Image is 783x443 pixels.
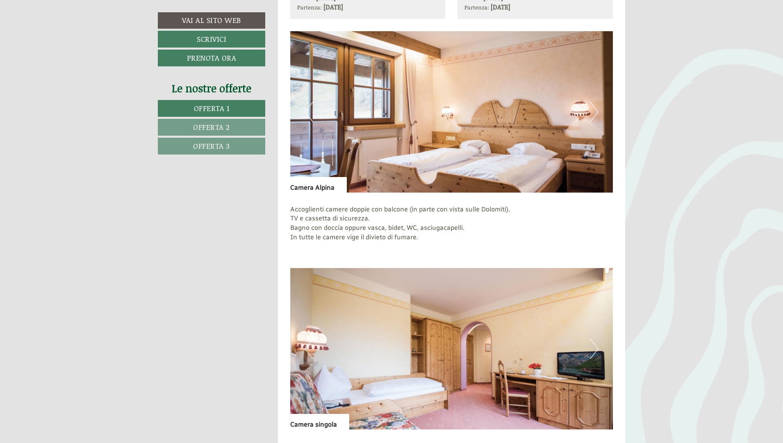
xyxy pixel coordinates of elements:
div: Le nostre offerte [158,81,265,96]
a: Scrivici [158,31,265,48]
div: Camera Alpina [290,177,347,193]
small: 15:41 [12,40,127,45]
div: lunedì [144,6,179,20]
div: Camera singola [290,414,349,429]
button: Previous [305,338,313,359]
button: Previous [305,102,313,122]
button: Next [590,338,599,359]
small: Partenza: [464,3,489,11]
span: Offerta 2 [193,122,230,132]
div: Scusandomi per il ritardo nella risposta ma purtroppo ero a casa in ferie; Ringrazio per l'offert... [115,49,317,148]
span: Offerta 3 [193,141,230,151]
b: [DATE] [491,2,510,11]
small: 15:45 [119,141,311,147]
button: Invia [278,214,323,230]
div: Buon giorno, come possiamo aiutarla? [6,22,132,47]
div: Lei [119,50,311,57]
button: Next [590,102,599,122]
small: Partenza: [297,3,322,11]
b: [DATE] [323,2,343,11]
a: Prenota ora [158,50,265,66]
span: Offerta 1 [194,103,230,114]
a: Vai al sito web [158,12,265,29]
div: Hotel Edel.Weiss [12,24,127,30]
img: image [290,268,613,429]
p: Accoglienti camere doppie con balcone (in parte con vista sulle Dolomiti). TV e cassetta di sicur... [290,205,613,252]
img: image [290,31,613,193]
